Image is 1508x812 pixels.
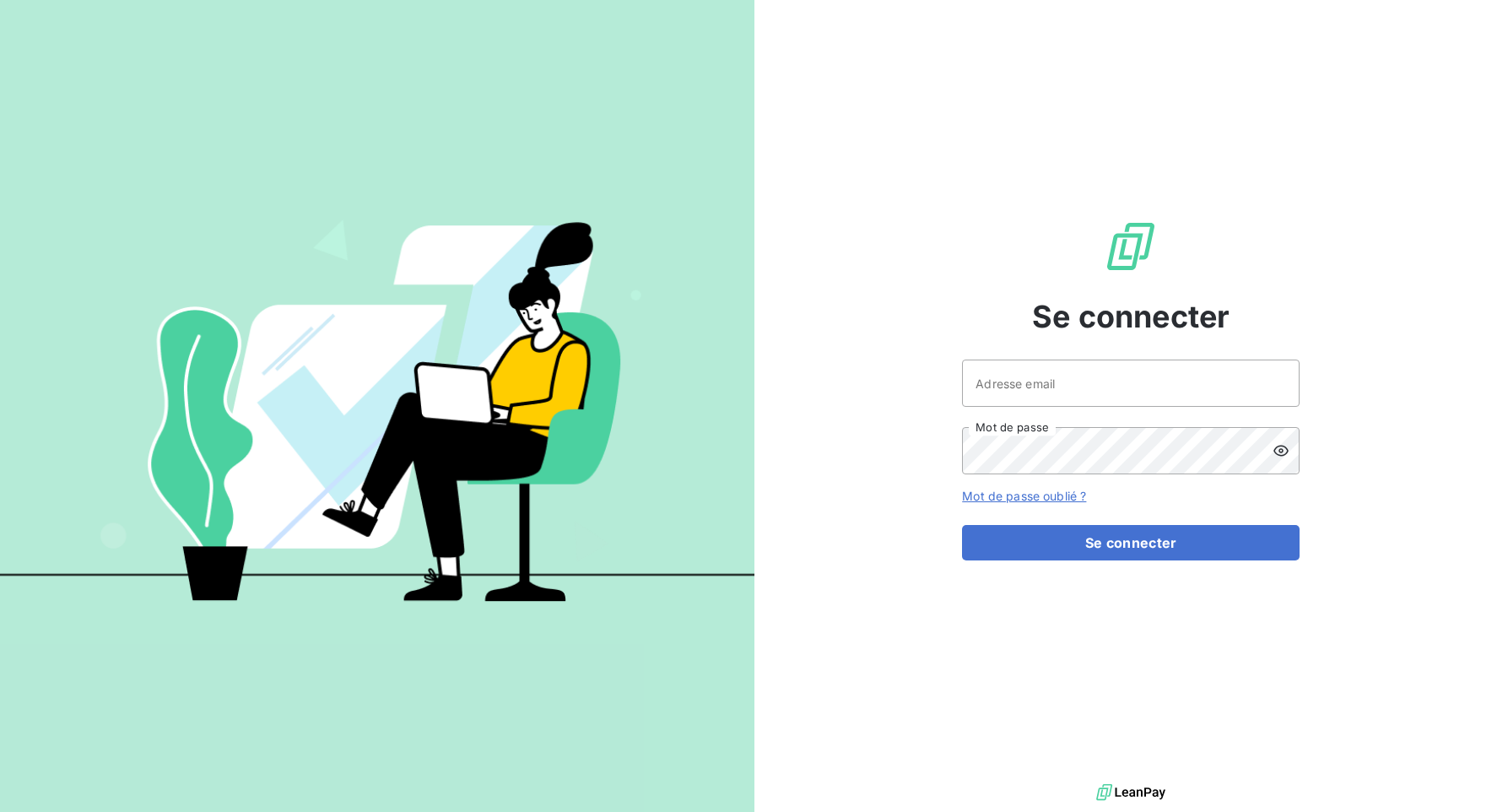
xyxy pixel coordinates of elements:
img: Logo LeanPay [1104,219,1158,273]
a: Mot de passe oublié ? [962,489,1086,503]
button: Se connecter [962,525,1300,560]
img: logo [1096,780,1165,805]
span: Se connecter [1032,294,1230,339]
input: placeholder [962,360,1300,407]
